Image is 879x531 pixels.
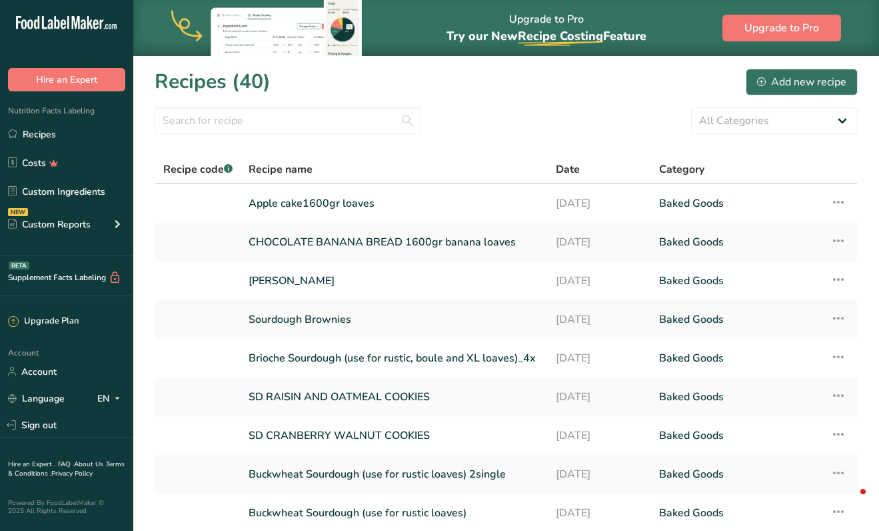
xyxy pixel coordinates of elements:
a: Baked Goods [659,383,814,411]
span: Recipe name [249,161,313,177]
a: [DATE] [556,344,643,372]
a: [DATE] [556,267,643,295]
a: Privacy Policy [51,469,93,478]
a: FAQ . [58,460,74,469]
a: Hire an Expert . [8,460,55,469]
a: [PERSON_NAME] [249,267,540,295]
a: Baked Goods [659,267,814,295]
a: [DATE] [556,460,643,488]
a: [DATE] [556,422,643,450]
a: Baked Goods [659,460,814,488]
div: Custom Reports [8,217,91,231]
a: [DATE] [556,383,643,411]
a: [DATE] [556,306,643,334]
span: Date [556,161,580,177]
a: [DATE] [556,499,643,527]
a: Baked Goods [659,306,814,334]
div: BETA [9,261,29,270]
a: Buckwheat Sourdough (use for rustic loaves) [249,499,540,527]
span: Upgrade to Pro [744,20,819,36]
button: Upgrade to Pro [722,15,841,41]
div: Powered By FoodLabelMaker © 2025 All Rights Reserved [8,499,125,515]
div: Upgrade Plan [8,315,79,328]
input: Search for recipe [155,107,421,134]
a: Baked Goods [659,344,814,372]
a: Apple cake1600gr loaves [249,189,540,217]
div: NEW [8,208,28,216]
a: Baked Goods [659,189,814,217]
span: Try our New Feature [446,28,646,44]
span: Recipe Costing [518,28,603,44]
a: Baked Goods [659,228,814,256]
a: CHOCOLATE BANANA BREAD 1600gr banana loaves [249,228,540,256]
div: Add new recipe [757,74,846,90]
h1: Recipes (40) [155,67,271,97]
span: Category [659,161,704,177]
button: Hire an Expert [8,68,125,91]
a: Terms & Conditions . [8,460,125,478]
a: [DATE] [556,228,643,256]
a: SD CRANBERRY WALNUT COOKIES [249,422,540,450]
iframe: Intercom live chat [834,486,866,518]
a: Baked Goods [659,499,814,527]
a: SD RAISIN AND OATMEAL COOKIES [249,383,540,411]
a: [DATE] [556,189,643,217]
div: Upgrade to Pro [446,1,646,56]
a: Buckwheat Sourdough (use for rustic loaves) 2single [249,460,540,488]
span: Recipe code [163,162,233,177]
div: EN [97,390,125,406]
button: Add new recipe [746,69,858,95]
a: Brioche Sourdough (use for rustic, boule and XL loaves)_4x [249,344,540,372]
a: Language [8,387,65,410]
a: Sourdough Brownies [249,306,540,334]
a: About Us . [74,460,106,469]
a: Baked Goods [659,422,814,450]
